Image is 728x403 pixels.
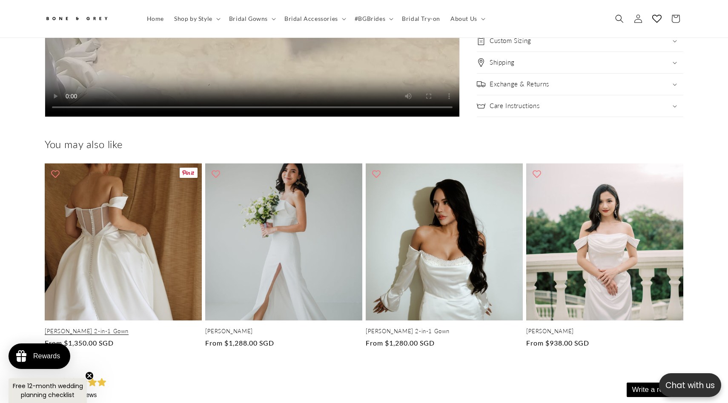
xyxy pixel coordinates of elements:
[659,373,721,397] button: Open chatbox
[490,102,539,110] h2: Care Instructions
[100,161,118,170] div: [DATE]
[402,15,440,23] span: Bridal Try-on
[85,372,94,380] button: Close teaser
[355,15,385,23] span: #BGBrides
[13,382,83,399] span: Free 12-month wedding planning checklist
[490,58,515,67] h2: Shipping
[174,15,212,23] span: Shop by Style
[2,46,122,157] img: 2049219
[528,166,545,183] button: Add to wishlist
[477,30,683,51] summary: Custom Sizing
[477,52,683,73] summary: Shipping
[205,328,362,335] a: [PERSON_NAME]
[279,10,350,28] summary: Bridal Accessories
[477,95,683,117] summary: Care Instructions
[659,379,721,392] p: Chat with us
[33,352,60,360] div: Rewards
[9,378,87,403] div: Free 12-month wedding planning checklistClose teaser
[445,10,489,28] summary: About Us
[42,9,133,29] a: Bone and Grey Bridal
[207,166,224,183] button: Add to wishlist
[47,166,64,183] button: Add to wishlist
[45,137,683,151] h2: You may also like
[284,15,338,23] span: Bridal Accessories
[490,80,549,89] h2: Exchange & Returns
[490,37,531,45] h2: Custom Sizing
[526,328,683,335] a: [PERSON_NAME]
[45,12,109,26] img: Bone and Grey Bridal
[610,9,629,28] summary: Search
[368,166,385,183] button: Add to wishlist
[6,161,63,170] div: [PERSON_NAME]
[366,328,523,335] a: [PERSON_NAME] 2-in-1 Gown
[477,74,683,95] summary: Exchange & Returns
[142,10,169,28] a: Home
[6,185,118,243] div: love how clean and classic their gowns are, went for a gown fitting and [PERSON_NAME] was really ...
[397,10,445,28] a: Bridal Try-on
[224,10,279,28] summary: Bridal Gowns
[350,10,397,28] summary: #BGBrides
[169,10,224,28] summary: Shop by Style
[582,15,639,30] button: Write a review
[147,15,164,23] span: Home
[45,328,202,335] a: [PERSON_NAME] 2-in-1 Gown
[229,15,268,23] span: Bridal Gowns
[450,15,477,23] span: About Us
